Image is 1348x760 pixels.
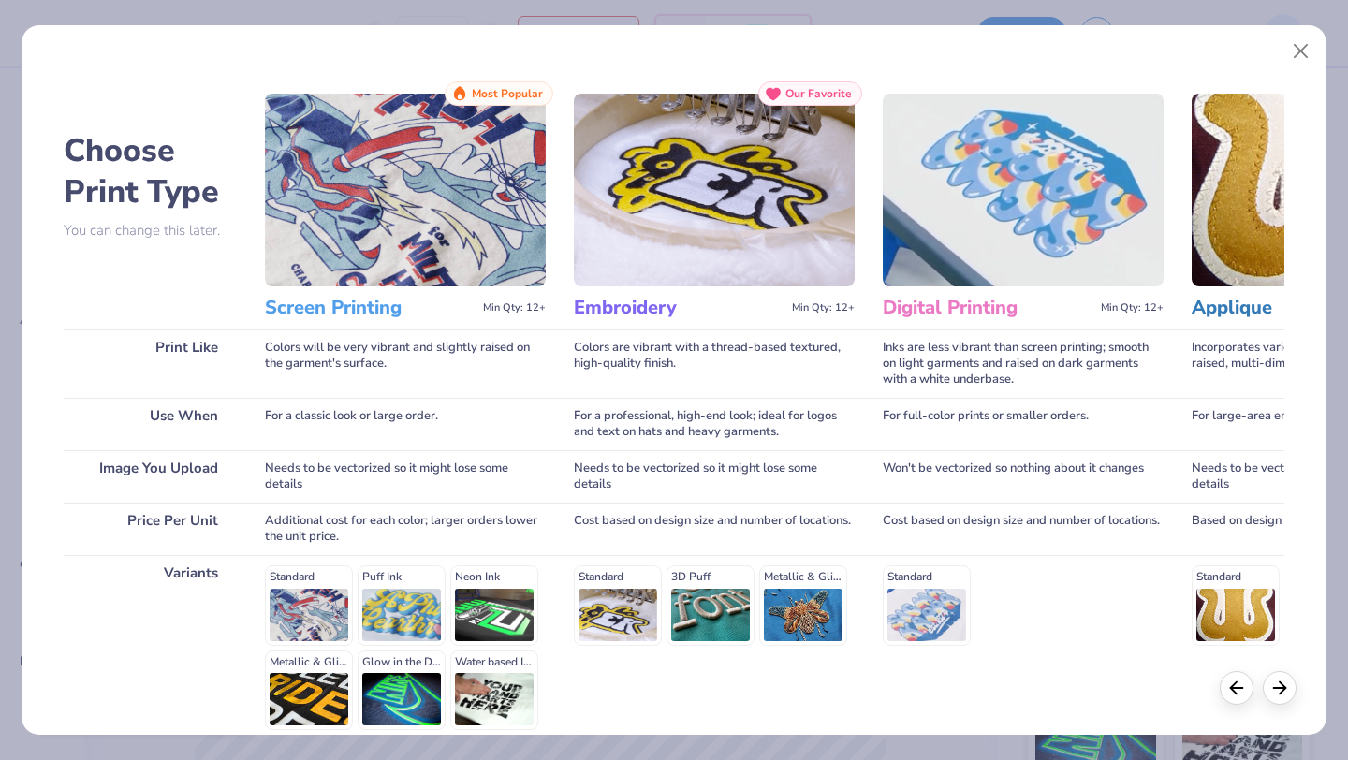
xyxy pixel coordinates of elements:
span: Min Qty: 12+ [483,301,546,314]
img: Digital Printing [883,94,1164,286]
img: Screen Printing [265,94,546,286]
div: For a classic look or large order. [265,398,546,450]
span: Min Qty: 12+ [1101,301,1164,314]
h3: Screen Printing [265,296,476,320]
span: Min Qty: 12+ [792,301,855,314]
p: You can change this later. [64,223,237,239]
span: Our Favorite [785,87,852,100]
span: Most Popular [472,87,543,100]
div: For full-color prints or smaller orders. [883,398,1164,450]
h2: Choose Print Type [64,130,237,212]
div: Additional cost for each color; larger orders lower the unit price. [265,503,546,555]
img: Embroidery [574,94,855,286]
div: For a professional, high-end look; ideal for logos and text on hats and heavy garments. [574,398,855,450]
button: Close [1283,34,1319,69]
div: Cost based on design size and number of locations. [883,503,1164,555]
h3: Embroidery [574,296,784,320]
div: Price Per Unit [64,503,237,555]
div: Variants [64,555,237,740]
div: Needs to be vectorized so it might lose some details [265,450,546,503]
div: Use When [64,398,237,450]
div: Cost based on design size and number of locations. [574,503,855,555]
h3: Digital Printing [883,296,1093,320]
div: Colors will be very vibrant and slightly raised on the garment's surface. [265,329,546,398]
div: Image You Upload [64,450,237,503]
div: Needs to be vectorized so it might lose some details [574,450,855,503]
div: Print Like [64,329,237,398]
div: Inks are less vibrant than screen printing; smooth on light garments and raised on dark garments ... [883,329,1164,398]
div: Won't be vectorized so nothing about it changes [883,450,1164,503]
div: Colors are vibrant with a thread-based textured, high-quality finish. [574,329,855,398]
